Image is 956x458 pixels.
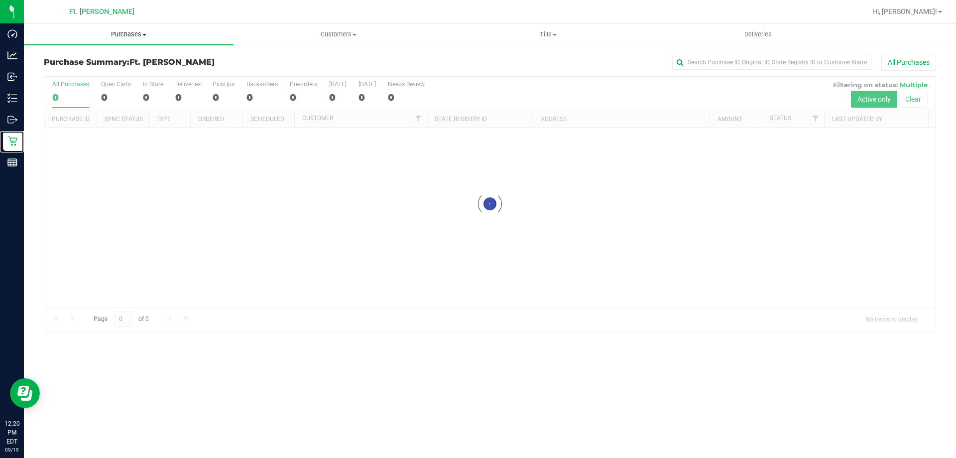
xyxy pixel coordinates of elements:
[234,24,443,45] a: Customers
[24,24,234,45] a: Purchases
[731,30,785,39] span: Deliveries
[872,7,937,15] span: Hi, [PERSON_NAME]!
[4,446,19,454] p: 09/19
[881,54,936,71] button: All Purchases
[653,24,863,45] a: Deliveries
[443,24,653,45] a: Tills
[4,419,19,446] p: 12:20 PM EDT
[444,30,652,39] span: Tills
[7,29,17,39] inline-svg: Dashboard
[234,30,443,39] span: Customers
[129,57,215,67] span: Ft. [PERSON_NAME]
[44,58,341,67] h3: Purchase Summary:
[672,55,871,70] input: Search Purchase ID, Original ID, State Registry ID or Customer Name...
[10,378,40,408] iframe: Resource center
[7,157,17,167] inline-svg: Reports
[7,72,17,82] inline-svg: Inbound
[7,93,17,103] inline-svg: Inventory
[7,115,17,125] inline-svg: Outbound
[7,136,17,146] inline-svg: Retail
[7,50,17,60] inline-svg: Analytics
[69,7,134,16] span: Ft. [PERSON_NAME]
[24,30,234,39] span: Purchases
